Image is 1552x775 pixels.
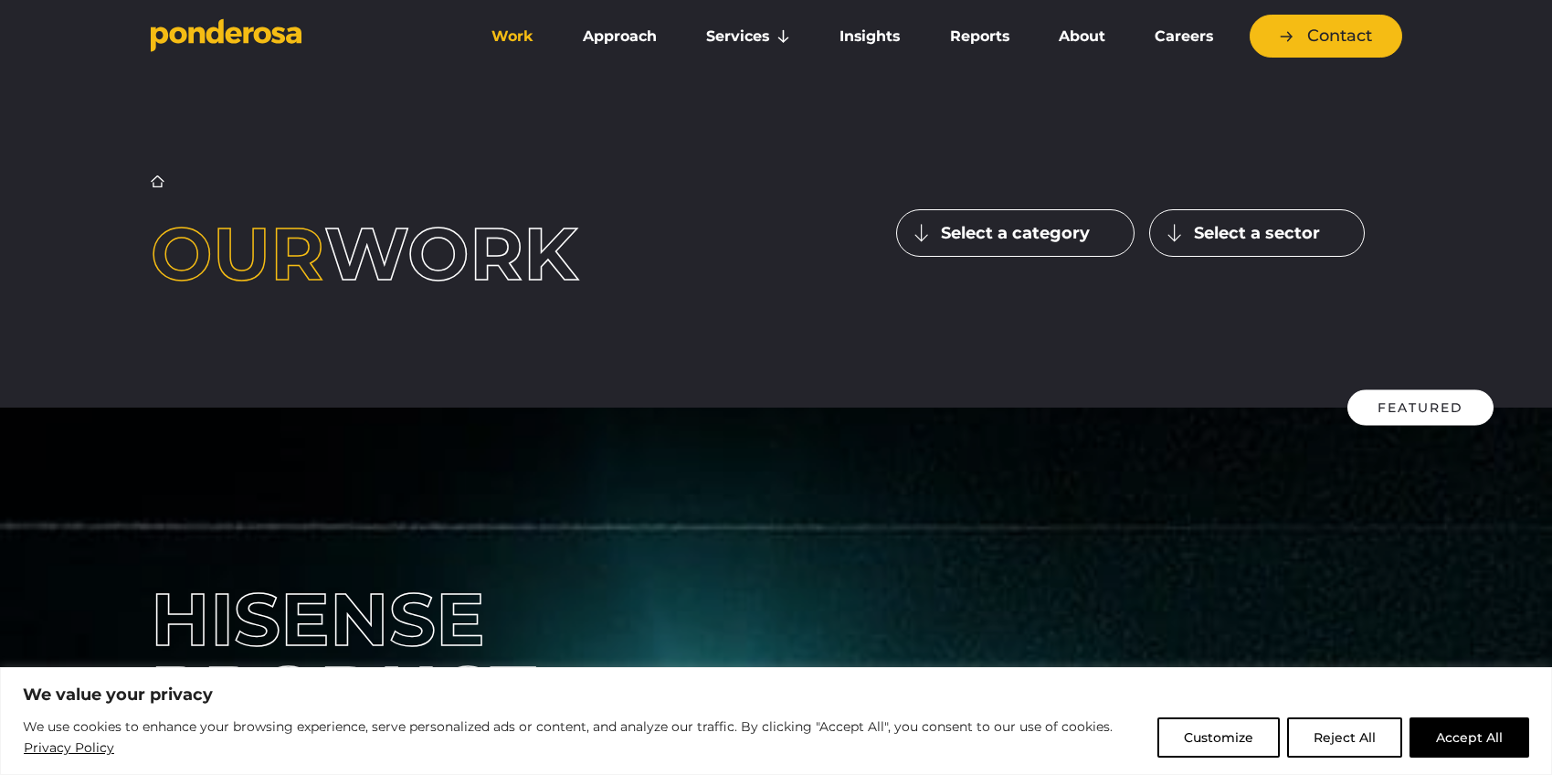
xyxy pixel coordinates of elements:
button: Reject All [1287,717,1402,758]
a: Approach [562,17,678,56]
a: Privacy Policy [23,737,115,759]
div: Featured [1347,390,1494,426]
a: Reports [929,17,1030,56]
a: Contact [1250,15,1402,58]
a: Go to homepage [151,18,443,55]
a: Services [685,17,811,56]
p: We value your privacy [23,684,1529,706]
span: Our [151,209,324,298]
button: Accept All [1409,717,1529,758]
a: Work [470,17,554,56]
button: Select a category [896,209,1135,257]
a: Insights [818,17,921,56]
button: Select a sector [1149,209,1365,257]
h1: work [151,218,656,291]
p: We use cookies to enhance your browsing experience, serve personalized ads or content, and analyz... [23,717,1144,759]
a: About [1038,17,1126,56]
button: Customize [1157,717,1280,758]
a: Home [151,175,164,188]
a: Careers [1134,17,1234,56]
